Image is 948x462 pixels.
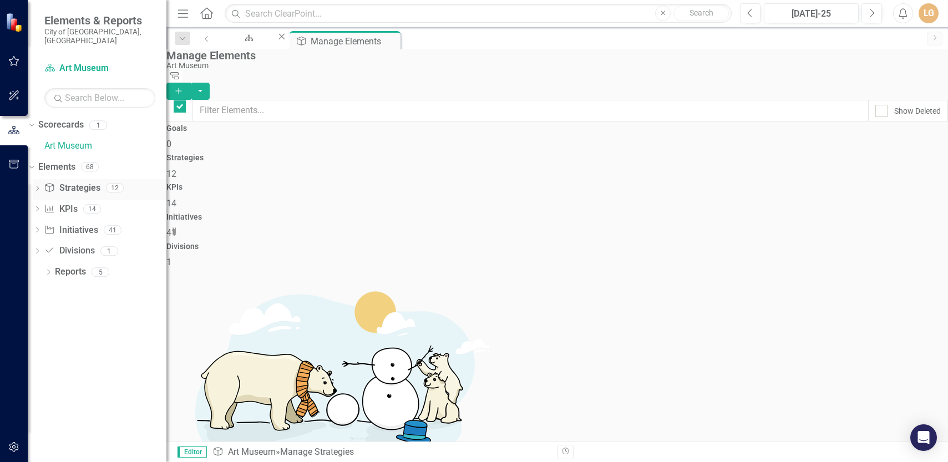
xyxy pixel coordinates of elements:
[218,31,276,45] a: Art Museum
[166,213,948,221] h4: Initiatives
[192,100,869,121] input: Filter Elements...
[44,88,155,108] input: Search Below...
[311,34,398,48] div: Manage Elements
[38,161,75,174] a: Elements
[178,446,207,458] span: Editor
[228,42,266,55] div: Art Museum
[894,105,941,116] div: Show Deleted
[81,163,99,172] div: 68
[166,154,948,162] h4: Strategies
[44,62,155,75] a: Art Museum
[104,225,121,235] div: 41
[92,267,109,277] div: 5
[166,49,942,62] div: Manage Elements
[83,204,101,214] div: 14
[44,140,166,153] a: Art Museum
[38,119,84,131] a: Scorecards
[225,4,732,23] input: Search ClearPoint...
[55,266,86,278] a: Reports
[212,446,549,459] div: » Manage Strategies
[768,7,855,21] div: [DATE]-25
[44,224,98,237] a: Initiatives
[166,62,942,70] div: Art Museum
[764,3,859,23] button: [DATE]-25
[6,13,25,32] img: ClearPoint Strategy
[166,242,948,251] h4: Divisions
[44,27,155,45] small: City of [GEOGRAPHIC_DATA], [GEOGRAPHIC_DATA]
[44,14,155,27] span: Elements & Reports
[44,245,94,257] a: Divisions
[106,184,124,193] div: 12
[166,183,948,191] h4: KPIs
[673,6,729,21] button: Search
[228,446,276,457] a: Art Museum
[690,8,713,17] span: Search
[100,246,118,256] div: 1
[89,120,107,130] div: 1
[44,182,100,195] a: Strategies
[166,124,948,133] h4: Goals
[910,424,937,451] div: Open Intercom Messenger
[44,203,77,216] a: KPIs
[919,3,939,23] button: LG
